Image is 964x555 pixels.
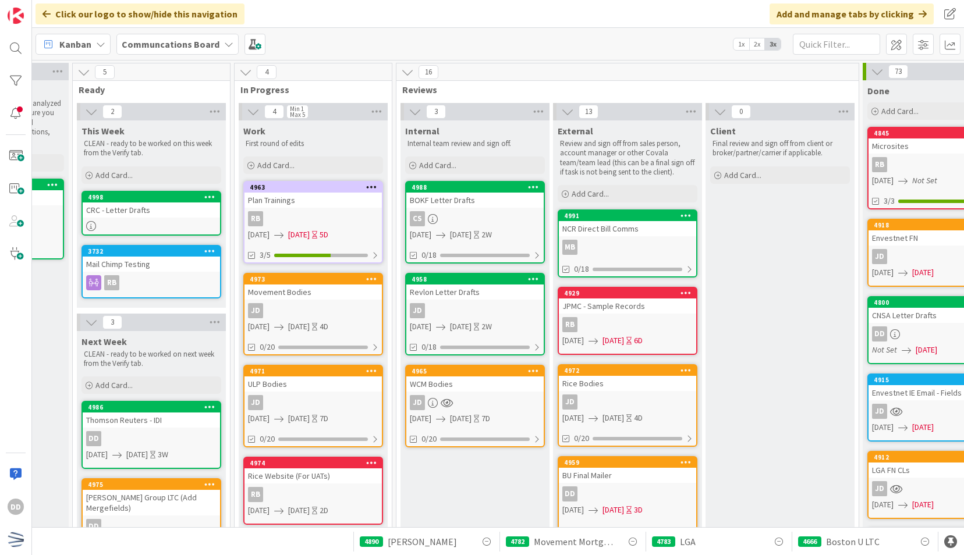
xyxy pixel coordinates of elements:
[320,321,328,333] div: 4D
[559,394,696,410] div: JD
[602,412,624,424] span: [DATE]
[8,499,24,515] div: DD
[406,274,544,300] div: 4958Revlon Letter Drafts
[410,229,431,241] span: [DATE]
[419,160,456,170] span: Add Card...
[102,105,122,119] span: 2
[86,431,101,446] div: DD
[83,192,220,202] div: 4998
[59,37,91,51] span: Kanban
[405,365,545,447] a: 4965WCM BodiesJD[DATE][DATE]7D0/20
[243,125,265,137] span: Work
[83,412,220,428] div: Thomson Reuters - IDI
[290,112,305,118] div: Max 5
[81,191,221,236] a: 4998CRC - Letter Drafts
[244,274,382,300] div: 4973Movement Bodies
[406,284,544,300] div: Revlon Letter Drafts
[244,376,382,392] div: ULP Bodies
[733,38,749,50] span: 1x
[872,481,887,496] div: JD
[406,303,544,318] div: JD
[248,321,270,333] span: [DATE]
[559,288,696,314] div: 4929JPMC - Sample Records
[481,321,492,333] div: 2W
[634,504,643,516] div: 3D
[246,139,381,148] p: First round of edits
[86,449,108,461] span: [DATE]
[406,376,544,392] div: WCM Bodies
[320,229,328,241] div: 5D
[765,38,781,50] span: 3x
[450,229,472,241] span: [DATE]
[244,303,382,318] div: JD
[288,229,310,241] span: [DATE]
[244,366,382,376] div: 4971
[260,433,275,445] span: 0/20
[710,125,736,137] span: Client
[912,499,934,511] span: [DATE]
[250,183,382,191] div: 4963
[826,535,880,549] span: Boston U LTC
[579,105,598,119] span: 13
[412,367,544,375] div: 4965
[562,504,584,516] span: [DATE]
[88,481,220,489] div: 4975
[264,105,284,119] span: 4
[872,249,887,264] div: JD
[574,263,589,275] span: 0/18
[405,273,545,355] a: 4958Revlon Letter DraftsJD[DATE][DATE]2W0/18
[912,266,934,279] span: [DATE]
[257,65,277,79] span: 4
[872,175,894,187] span: [DATE]
[84,350,219,369] p: CLEAN - ready to be worked on next week from the Verify tab.
[248,303,263,318] div: JD
[244,487,382,502] div: RB
[243,457,383,525] a: 4974Rice Website (For UATs)RB[DATE][DATE]2D
[421,249,437,261] span: 0/18
[564,212,696,220] div: 4991
[872,404,887,419] div: JD
[559,317,696,332] div: RB
[248,504,270,517] span: [DATE]
[248,211,263,226] div: RB
[793,34,880,55] input: Quick Filter...
[244,458,382,468] div: 4974
[84,139,219,158] p: CLEAN - ready to be worked on this week from the Verify tab.
[559,240,696,255] div: MB
[248,487,263,502] div: RB
[406,182,544,208] div: 4988BOKF Letter Drafts
[406,366,544,376] div: 4965
[288,321,310,333] span: [DATE]
[240,84,377,95] span: In Progress
[562,486,577,501] div: DD
[406,211,544,226] div: CS
[83,192,220,218] div: 4998CRC - Letter Drafts
[83,402,220,412] div: 4986
[250,459,382,467] div: 4974
[867,85,889,97] span: Done
[798,536,821,547] div: 4666
[260,249,271,261] span: 3/5
[8,531,24,547] img: avatar
[244,182,382,193] div: 4963
[564,458,696,467] div: 4959
[724,170,761,180] span: Add Card...
[158,449,168,461] div: 3W
[244,193,382,208] div: Plan Trainings
[402,84,844,95] span: Reviews
[95,65,115,79] span: 5
[421,341,437,353] span: 0/18
[250,367,382,375] div: 4971
[244,274,382,284] div: 4973
[634,412,643,424] div: 4D
[506,536,529,547] div: 4782
[410,412,431,425] span: [DATE]
[79,84,215,95] span: Ready
[412,183,544,191] div: 4988
[244,366,382,392] div: 4971ULP Bodies
[731,105,751,119] span: 0
[450,321,472,333] span: [DATE]
[559,211,696,221] div: 4991
[713,139,848,158] p: Final review and sign off from client or broker/partner/carrier if applicable.
[36,3,244,24] div: Click our logo to show/hide this navigation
